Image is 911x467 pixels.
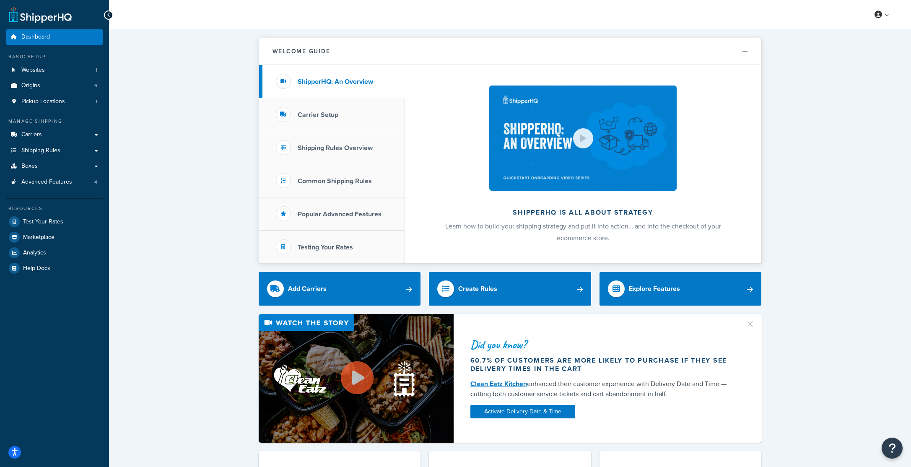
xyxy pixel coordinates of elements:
[298,144,373,152] h3: Shipping Rules Overview
[6,94,103,109] li: Pickup Locations
[6,245,103,260] a: Analytics
[21,67,45,74] span: Websites
[298,111,338,119] h3: Carrier Setup
[298,177,372,185] h3: Common Shipping Rules
[96,98,97,105] span: 1
[21,34,50,41] span: Dashboard
[429,272,591,306] a: Create Rules
[259,314,454,443] img: Video thumbnail
[6,174,103,190] li: Advanced Features
[445,221,721,243] span: Learn how to build your shipping strategy and put it into action… and into the checkout of your e...
[6,158,103,174] a: Boxes
[96,67,97,74] span: 1
[470,339,735,350] div: Did you know?
[21,179,72,186] span: Advanced Features
[288,283,327,295] div: Add Carriers
[6,62,103,78] li: Websites
[600,272,762,306] a: Explore Features
[6,230,103,245] a: Marketplace
[6,143,103,158] a: Shipping Rules
[94,82,97,89] span: 6
[6,78,103,93] a: Origins6
[6,29,103,45] a: Dashboard
[94,179,97,186] span: 4
[489,86,676,191] img: ShipperHQ is all about strategy
[6,174,103,190] a: Advanced Features4
[23,234,55,241] span: Marketplace
[882,438,903,459] button: Open Resource Center
[470,379,527,389] a: Clean Eatz Kitchen
[23,265,50,272] span: Help Docs
[458,283,497,295] div: Create Rules
[23,249,46,257] span: Analytics
[6,214,103,229] a: Test Your Rates
[6,118,103,125] div: Manage Shipping
[6,53,103,60] div: Basic Setup
[470,379,735,399] div: enhanced their customer experience with Delivery Date and Time — cutting both customer service ti...
[629,283,680,295] div: Explore Features
[6,205,103,212] div: Resources
[259,272,421,306] a: Add Carriers
[273,48,330,54] h2: Welcome Guide
[6,94,103,109] a: Pickup Locations1
[6,62,103,78] a: Websites1
[470,356,735,373] div: 60.7% of customers are more likely to purchase if they see delivery times in the cart
[470,405,575,418] a: Activate Delivery Date & Time
[23,218,63,226] span: Test Your Rates
[298,78,373,86] h3: ShipperHQ: An Overview
[21,82,40,89] span: Origins
[21,147,60,154] span: Shipping Rules
[6,261,103,276] a: Help Docs
[298,244,353,251] h3: Testing Your Rates
[6,127,103,143] a: Carriers
[21,131,42,138] span: Carriers
[21,163,38,170] span: Boxes
[427,209,739,216] h2: ShipperHQ is all about strategy
[298,210,382,218] h3: Popular Advanced Features
[6,78,103,93] li: Origins
[21,98,65,105] span: Pickup Locations
[259,38,761,65] button: Welcome Guide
